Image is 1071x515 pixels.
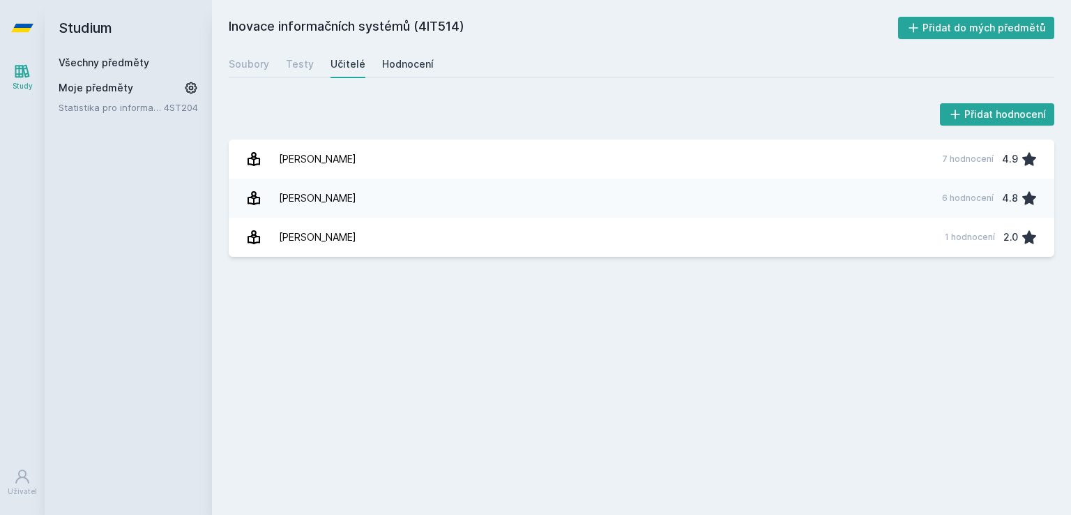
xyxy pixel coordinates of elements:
div: [PERSON_NAME] [279,145,356,173]
a: [PERSON_NAME] 6 hodnocení 4.8 [229,179,1054,218]
h2: Inovace informačních systémů (4IT514) [229,17,898,39]
button: Přidat hodnocení [940,103,1055,126]
div: 7 hodnocení [942,154,994,165]
div: Study [13,81,33,91]
a: Study [3,56,42,98]
a: 4ST204 [164,102,198,113]
div: Hodnocení [382,57,434,71]
div: 4.8 [1002,184,1018,212]
a: Uživatel [3,461,42,504]
div: 1 hodnocení [945,232,995,243]
span: Moje předměty [59,81,133,95]
div: Uživatel [8,486,37,497]
a: Všechny předměty [59,57,149,68]
a: Soubory [229,50,269,78]
a: Statistika pro informatiky [59,100,164,114]
div: Soubory [229,57,269,71]
a: [PERSON_NAME] 7 hodnocení 4.9 [229,140,1054,179]
div: [PERSON_NAME] [279,223,356,251]
a: Testy [286,50,314,78]
div: 6 hodnocení [942,193,994,204]
div: 4.9 [1002,145,1018,173]
a: Hodnocení [382,50,434,78]
div: Testy [286,57,314,71]
a: [PERSON_NAME] 1 hodnocení 2.0 [229,218,1054,257]
div: 2.0 [1003,223,1018,251]
button: Přidat do mých předmětů [898,17,1055,39]
div: Učitelé [331,57,365,71]
a: Učitelé [331,50,365,78]
div: [PERSON_NAME] [279,184,356,212]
